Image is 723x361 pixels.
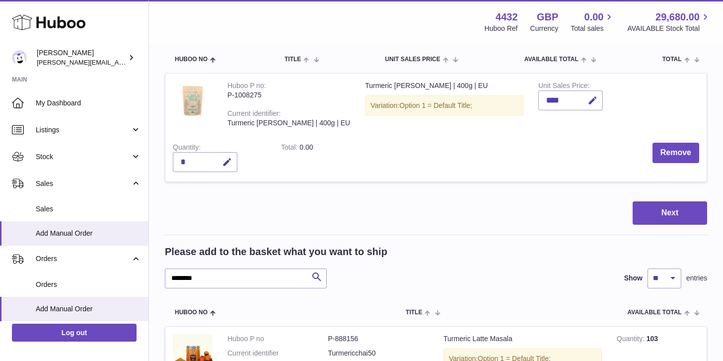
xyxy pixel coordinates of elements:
[285,56,301,63] span: Title
[165,245,387,259] h2: Please add to the basket what you want to ship
[628,309,682,316] span: AVAILABLE Total
[36,179,131,188] span: Sales
[530,24,559,33] div: Currency
[36,125,131,135] span: Listings
[485,24,518,33] div: Huboo Ref
[358,74,531,135] td: Turmeric [PERSON_NAME] | 400g | EU
[36,204,141,214] span: Sales
[571,24,615,33] span: Total sales
[281,143,299,154] label: Total
[37,48,126,67] div: [PERSON_NAME]
[571,10,615,33] a: 0.00 Total sales
[227,334,328,344] dt: Huboo P no
[538,82,589,92] label: Unit Sales Price
[633,201,707,225] button: Next
[299,143,313,151] span: 0.00
[496,10,518,24] strong: 4432
[36,152,131,162] span: Stock
[537,10,558,24] strong: GBP
[365,95,523,116] div: Variation:
[399,101,472,109] span: Option 1 = Default Title;
[173,143,201,154] label: Quantity
[385,56,440,63] span: Unit Sales Price
[406,309,422,316] span: Title
[36,98,141,108] span: My Dashboard
[173,81,213,121] img: Turmeric Chai Barista | 400g | EU
[624,273,643,283] label: Show
[328,334,429,344] dd: P-888156
[36,229,141,238] span: Add Manual Order
[655,10,700,24] span: 29,680.00
[617,335,647,345] strong: Quantity
[328,349,429,358] dd: Turmericchai50
[227,90,350,100] div: P-1008275
[36,254,131,264] span: Orders
[36,304,141,314] span: Add Manual Order
[686,273,707,283] span: entries
[584,10,604,24] span: 0.00
[37,58,199,66] span: [PERSON_NAME][EMAIL_ADDRESS][DOMAIN_NAME]
[627,10,711,33] a: 29,680.00 AVAILABLE Stock Total
[652,143,699,163] button: Remove
[662,56,682,63] span: Total
[227,82,266,92] div: Huboo P no
[227,109,281,120] div: Current identifier
[36,280,141,289] span: Orders
[12,324,137,342] a: Log out
[627,24,711,33] span: AVAILABLE Stock Total
[175,309,208,316] span: Huboo no
[175,56,208,63] span: Huboo no
[227,118,350,128] div: Turmeric [PERSON_NAME] | 400g | EU
[12,50,27,65] img: akhil@amalachai.com
[524,56,578,63] span: AVAILABLE Total
[227,349,328,358] dt: Current identifier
